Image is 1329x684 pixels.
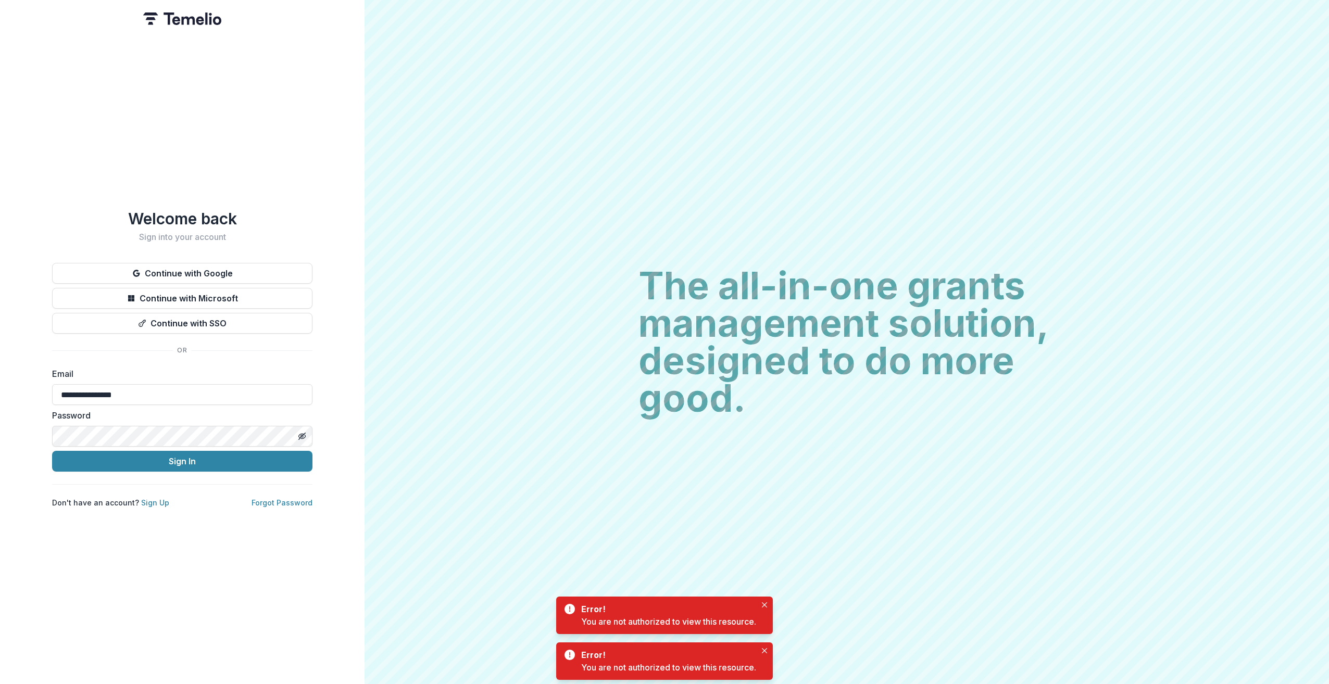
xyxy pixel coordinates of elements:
h1: Welcome back [52,209,312,228]
button: Continue with Microsoft [52,288,312,309]
div: Error! [581,603,752,615]
a: Sign Up [141,498,169,507]
label: Password [52,409,306,422]
div: You are not authorized to view this resource. [581,615,756,628]
button: Toggle password visibility [294,428,310,445]
img: Temelio [143,12,221,25]
h2: Sign into your account [52,232,312,242]
button: Sign In [52,451,312,472]
button: Close [758,599,771,611]
div: You are not authorized to view this resource. [581,661,756,674]
button: Close [758,644,771,657]
button: Continue with SSO [52,313,312,334]
button: Continue with Google [52,263,312,284]
a: Forgot Password [252,498,312,507]
label: Email [52,368,306,380]
div: Error! [581,649,752,661]
p: Don't have an account? [52,497,169,508]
